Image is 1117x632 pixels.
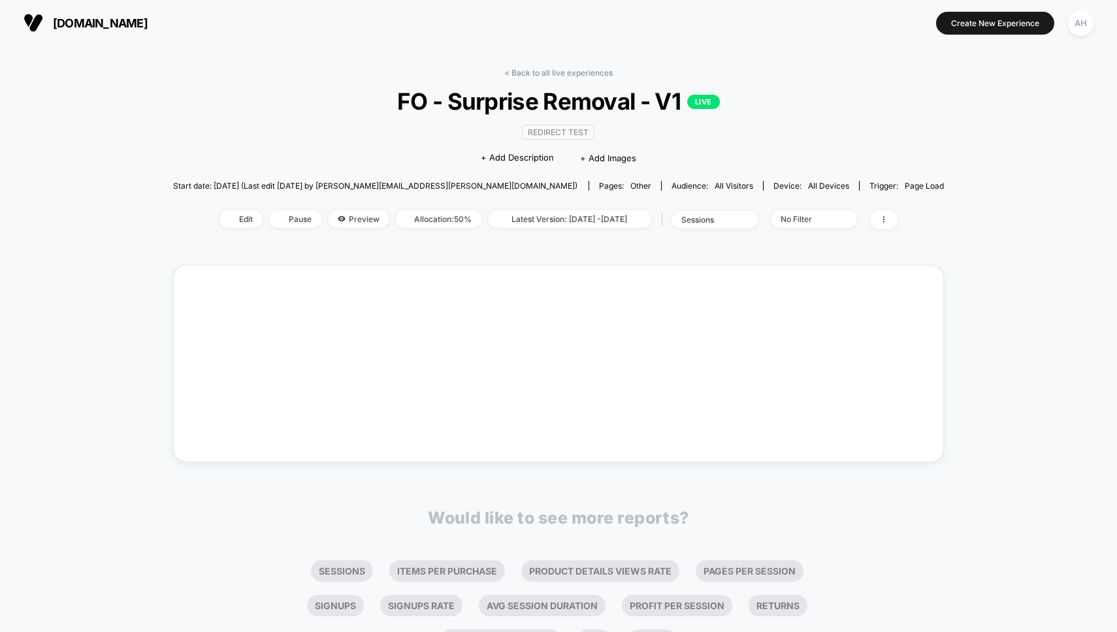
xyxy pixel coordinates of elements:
[681,215,734,225] div: sessions
[521,560,679,582] li: Product Details Views Rate
[481,151,554,165] span: + Add Description
[715,181,753,191] span: All Visitors
[749,595,807,616] li: Returns
[173,181,577,191] span: Start date: [DATE] (Last edit [DATE] by [PERSON_NAME][EMAIL_ADDRESS][PERSON_NAME][DOMAIN_NAME])
[905,181,944,191] span: Page Load
[212,87,905,115] span: FO - Surprise Removal - V1
[428,508,689,528] p: Would like to see more reports?
[808,181,849,191] span: all devices
[380,595,462,616] li: Signups Rate
[396,210,481,228] span: Allocation: 50%
[763,181,859,191] span: Device:
[781,214,833,224] div: No Filter
[504,68,613,78] a: < Back to all live experiences
[672,181,753,191] div: Audience:
[311,560,373,582] li: Sessions
[307,595,364,616] li: Signups
[389,560,505,582] li: Items Per Purchase
[479,595,606,616] li: Avg Session Duration
[580,153,636,163] span: + Add Images
[20,12,152,33] button: [DOMAIN_NAME]
[522,125,594,140] span: Redirect Test
[219,210,263,228] span: Edit
[53,16,148,30] span: [DOMAIN_NAME]
[328,210,389,228] span: Preview
[24,13,43,33] img: Visually logo
[687,95,720,109] p: LIVE
[599,181,651,191] div: Pages:
[869,181,944,191] div: Trigger:
[1064,10,1097,37] button: AH
[936,12,1054,35] button: Create New Experience
[696,560,803,582] li: Pages Per Session
[269,210,321,228] span: Pause
[1068,10,1093,36] div: AH
[488,210,651,228] span: Latest Version: [DATE] - [DATE]
[622,595,732,616] li: Profit Per Session
[630,181,651,191] span: other
[658,210,672,229] span: |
